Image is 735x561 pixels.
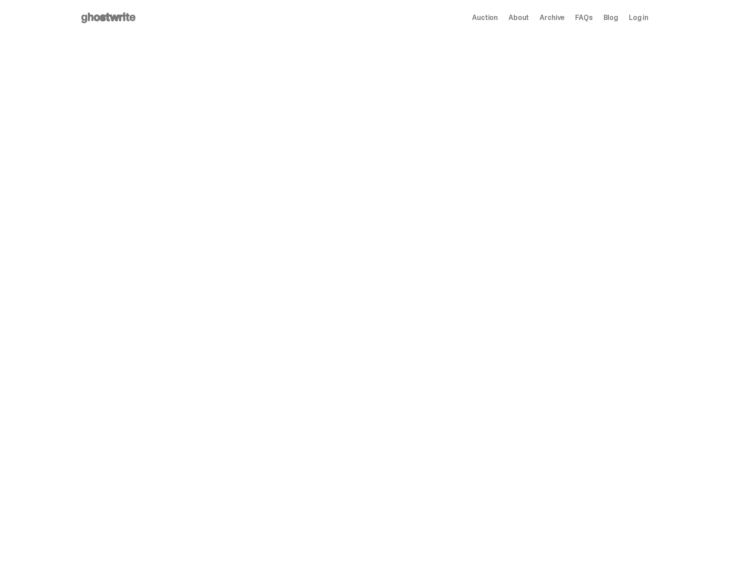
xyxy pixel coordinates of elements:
[604,14,618,21] a: Blog
[472,14,498,21] a: Auction
[540,14,564,21] a: Archive
[629,14,648,21] a: Log in
[575,14,592,21] a: FAQs
[509,14,529,21] a: About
